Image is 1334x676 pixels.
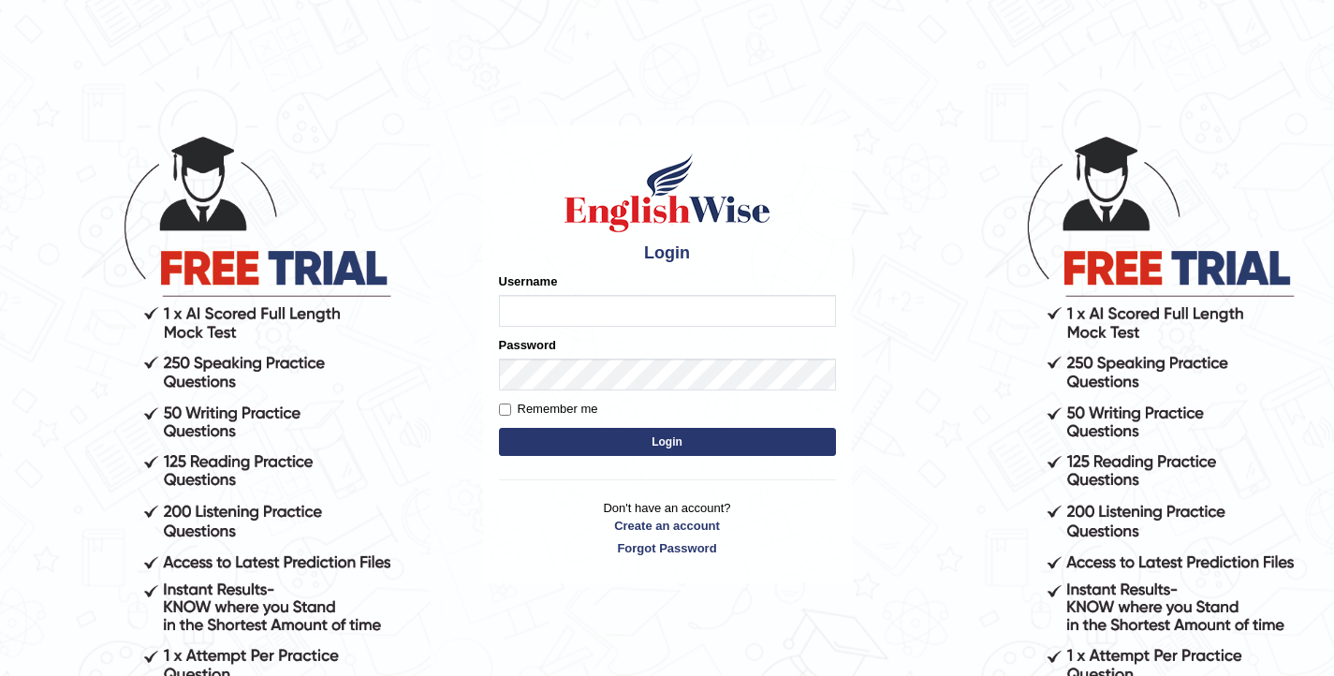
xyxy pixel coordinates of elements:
[561,151,774,235] img: Logo of English Wise sign in for intelligent practice with AI
[499,244,836,263] h4: Login
[499,539,836,557] a: Forgot Password
[499,404,511,416] input: Remember me
[499,428,836,456] button: Login
[499,336,556,354] label: Password
[499,517,836,535] a: Create an account
[499,272,558,290] label: Username
[499,499,836,557] p: Don't have an account?
[499,400,598,419] label: Remember me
